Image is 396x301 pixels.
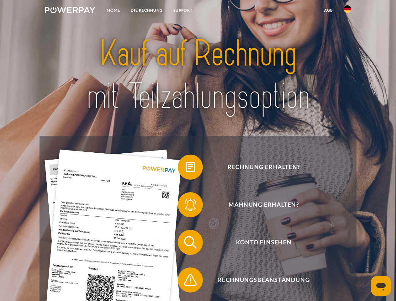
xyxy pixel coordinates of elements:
a: SUPPORT [168,5,198,16]
a: DIE RECHNUNG [125,5,168,16]
iframe: Schaltfläche zum Öffnen des Messaging-Fensters [371,276,391,296]
span: Konto einsehen [187,230,341,255]
span: Mahnung erhalten? [187,192,341,217]
a: Home [102,5,125,16]
button: Mahnung erhalten? [178,192,341,217]
button: Konto einsehen [178,230,341,255]
img: logo-powerpay-white.svg [45,7,95,13]
img: qb_bell.svg [182,197,198,213]
img: qb_search.svg [182,235,198,250]
span: Rechnung erhalten? [187,155,341,180]
img: title-powerpay_de.svg [60,30,336,120]
a: agb [319,5,338,16]
span: Rechnungsbeanstandung [187,267,341,293]
button: Rechnungsbeanstandung [178,267,341,293]
img: qb_warning.svg [182,272,198,288]
img: de [344,5,351,13]
button: Rechnung erhalten? [178,155,341,180]
img: qb_bill.svg [182,159,198,175]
